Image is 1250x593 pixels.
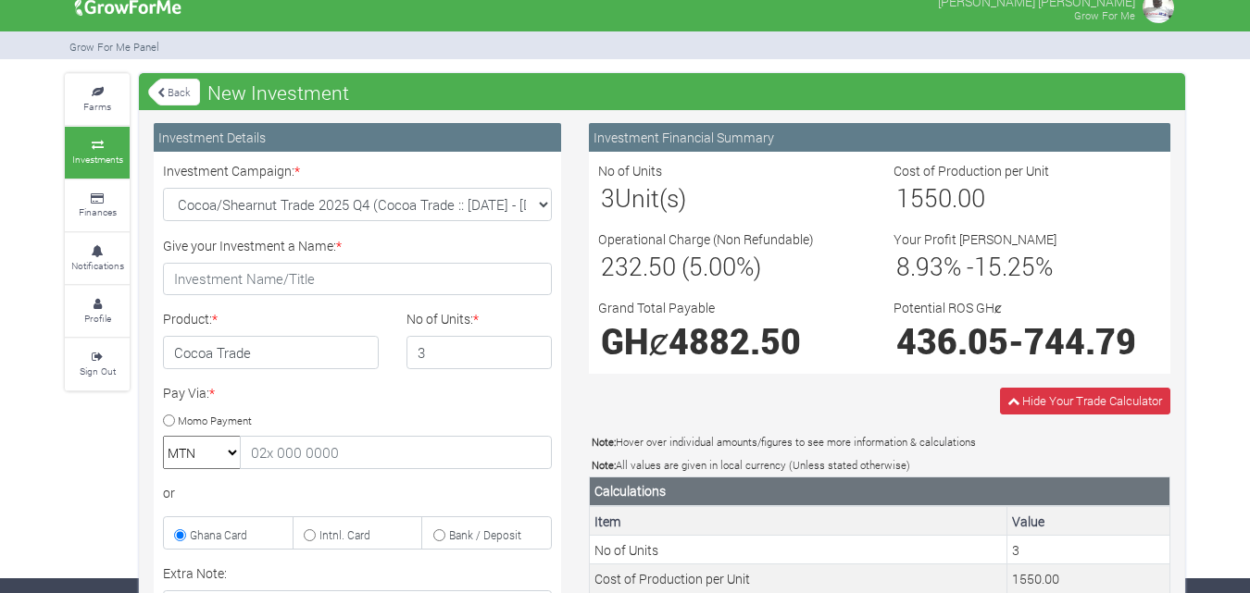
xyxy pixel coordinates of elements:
[894,298,1002,317] label: Potential ROS GHȼ
[589,123,1170,152] div: Investment Financial Summary
[590,564,1007,593] td: Cost of Production per Unit
[190,527,247,542] small: Ghana Card
[601,250,761,282] span: 232.50 (5.00%)
[894,229,1056,249] label: Your Profit [PERSON_NAME]
[80,364,116,377] small: Sign Out
[590,536,1007,564] td: No of Units
[72,153,123,166] small: Investments
[896,320,1158,362] h1: -
[163,309,218,328] label: Product:
[1024,318,1136,364] span: 744.79
[592,435,616,449] b: Note:
[163,414,175,426] input: Momo Payment
[240,436,552,469] input: 02x 000 0000
[601,320,863,362] h1: GHȼ
[669,318,801,364] span: 4882.50
[304,529,316,541] input: Intnl. Card
[896,318,1008,364] span: 436.05
[174,529,186,541] input: Ghana Card
[65,74,130,125] a: Farms
[319,527,370,542] small: Intnl. Card
[163,236,342,255] label: Give your Investment a Name:
[1074,8,1135,22] small: Grow For Me
[1012,513,1044,530] b: Value
[65,339,130,389] a: Sign Out
[592,458,616,472] b: Note:
[79,205,117,218] small: Finances
[406,309,479,328] label: No of Units:
[592,435,976,449] small: Hover over individual amounts/figures to see more information & calculations
[896,252,1158,281] h3: % - %
[84,312,111,325] small: Profile
[83,100,111,113] small: Farms
[896,181,985,214] span: 1550.00
[65,233,130,284] a: Notifications
[163,336,379,369] h4: Cocoa Trade
[163,263,552,296] input: Investment Name/Title
[601,181,615,214] span: 3
[148,77,200,107] a: Back
[449,527,521,542] small: Bank / Deposit
[598,161,662,180] label: No of Units
[896,250,944,282] span: 8.93
[163,563,227,583] label: Extra Note:
[65,180,130,231] a: Finances
[598,229,814,249] label: Operational Charge (Non Refundable)
[592,458,910,472] small: All values are given in local currency (Unless stated otherwise)
[974,250,1035,282] span: 15.25
[65,127,130,178] a: Investments
[69,40,159,54] small: Grow For Me Panel
[163,161,300,180] label: Investment Campaign:
[163,483,552,502] div: or
[598,298,715,317] label: Grand Total Payable
[594,513,621,530] b: Item
[1007,536,1170,564] td: This is the number of Units
[65,286,130,337] a: Profile
[590,476,1170,506] th: Calculations
[154,123,561,152] div: Investment Details
[433,529,445,541] input: Bank / Deposit
[71,259,124,272] small: Notifications
[601,183,863,213] h3: Unit(s)
[163,383,215,402] label: Pay Via:
[178,413,252,426] small: Momo Payment
[1007,564,1170,593] td: This is the cost of a Unit
[203,74,354,111] span: New Investment
[1022,392,1162,409] span: Hide Your Trade Calculator
[894,161,1049,180] label: Cost of Production per Unit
